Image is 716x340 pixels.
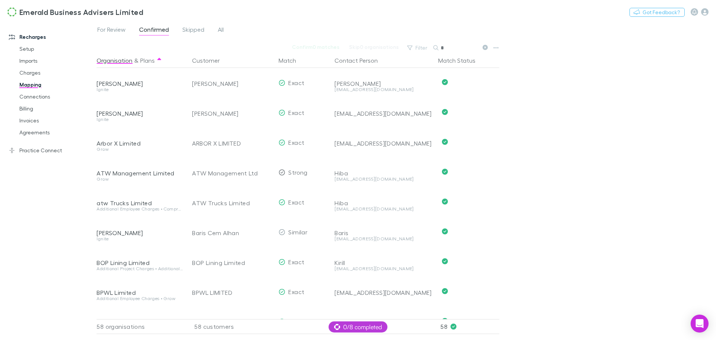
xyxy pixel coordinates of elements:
[192,69,273,99] div: [PERSON_NAME]
[335,266,432,271] div: [EMAIL_ADDRESS][DOMAIN_NAME]
[3,3,148,21] a: Emerald Business Advisers Limited
[140,53,155,68] button: Plans
[19,7,143,16] h3: Emerald Business Advisers Limited
[192,99,273,128] div: [PERSON_NAME]
[442,109,448,115] svg: Confirmed
[97,53,132,68] button: Organisation
[442,79,448,85] svg: Confirmed
[97,237,183,241] div: Ignite
[192,158,273,188] div: ATW Management Ltd
[139,26,169,35] span: Confirmed
[403,43,432,52] button: Filter
[335,289,432,296] div: [EMAIL_ADDRESS][DOMAIN_NAME]
[97,296,183,301] div: Additional Employee Charges • Grow
[97,259,183,266] div: BOP Lining Limited
[97,80,183,87] div: [PERSON_NAME]
[442,169,448,175] svg: Confirmed
[288,139,304,146] span: Exact
[97,289,183,296] div: BPWL Limited
[442,228,448,234] svg: Confirmed
[335,199,432,207] div: Hiba
[335,80,432,87] div: [PERSON_NAME]
[97,140,183,147] div: Arbor X Limited
[12,67,101,79] a: Charges
[288,199,304,206] span: Exact
[192,308,273,337] div: BRANCH MANAGER TREE SERVICES BOP LIMITED
[97,147,183,152] div: Grow
[344,43,403,52] button: Skip0 organisations
[7,7,16,16] img: Emerald Business Advisers Limited's Logo
[97,87,183,92] div: Ignite
[335,169,432,177] div: Hiba
[192,188,273,218] div: ATW Trucks Limited
[97,207,183,211] div: Additional Employee Charges • Comprehensive
[442,199,448,205] svg: Confirmed
[279,53,305,68] button: Match
[192,218,273,248] div: Baris Cem Alhan
[218,26,224,35] span: All
[335,207,432,211] div: [EMAIL_ADDRESS][DOMAIN_NAME]
[335,237,432,241] div: [EMAIL_ADDRESS][DOMAIN_NAME]
[288,79,304,86] span: Exact
[288,169,307,176] span: Strong
[288,228,307,235] span: Similar
[12,115,101,127] a: Invoices
[335,140,432,147] div: [EMAIL_ADDRESS][DOMAIN_NAME]
[335,319,432,326] div: [PERSON_NAME]
[12,55,101,67] a: Imports
[97,53,183,68] div: &
[335,259,432,266] div: Kirill
[97,199,183,207] div: atw Trucks Limited
[97,177,183,181] div: Grow
[335,177,432,181] div: [EMAIL_ADDRESS][DOMAIN_NAME]
[12,103,101,115] a: Billing
[192,278,273,308] div: BPWL LIMITED
[97,319,183,326] div: Branch Manager Tree Services BOP Limited
[438,53,484,68] button: Match Status
[192,128,273,158] div: ARBOR X LIMITED
[442,258,448,264] svg: Confirmed
[440,319,499,334] p: 58
[192,248,273,278] div: BOP Lining Limited
[1,144,101,156] a: Practice Connect
[12,79,101,91] a: Mapping
[287,43,344,52] button: Confirm0 matches
[288,288,304,295] span: Exact
[442,288,448,294] svg: Confirmed
[12,43,101,55] a: Setup
[97,169,183,177] div: ATW Management Limited
[97,229,183,237] div: [PERSON_NAME]
[288,258,304,265] span: Exact
[97,266,183,271] div: Additional Project Charges • Additional Employee Charges • Ultimate Price Plan
[288,109,304,116] span: Exact
[97,110,183,117] div: [PERSON_NAME]
[12,91,101,103] a: Connections
[97,319,186,334] div: 58 organisations
[182,26,204,35] span: Skipped
[629,8,685,17] button: Got Feedback?
[442,139,448,145] svg: Confirmed
[335,110,432,117] div: [EMAIL_ADDRESS][DOMAIN_NAME]
[335,229,432,237] div: Baris
[192,53,229,68] button: Customer
[186,319,276,334] div: 58 customers
[288,318,304,325] span: Exact
[97,117,183,122] div: Ignite
[97,26,126,35] span: For Review
[12,127,101,138] a: Agreements
[442,318,448,324] svg: Confirmed
[335,53,387,68] button: Contact Person
[335,87,432,92] div: [EMAIL_ADDRESS][DOMAIN_NAME]
[1,31,101,43] a: Recharges
[691,315,709,333] div: Open Intercom Messenger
